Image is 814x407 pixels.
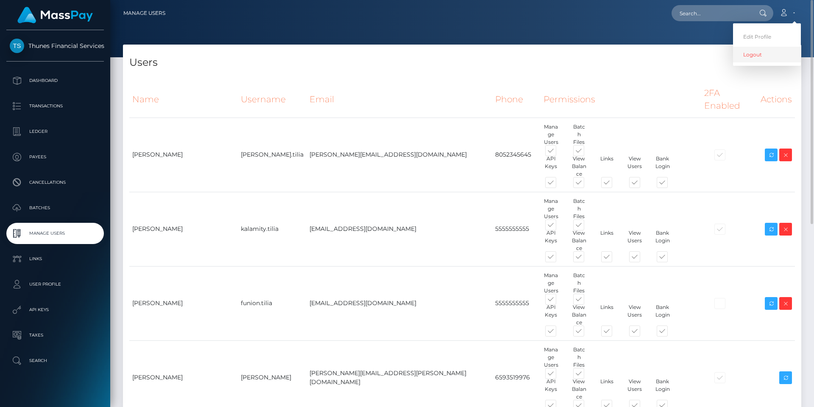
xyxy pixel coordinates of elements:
a: Batches [6,197,104,219]
p: User Profile [10,278,100,291]
td: 5555555555 [492,266,541,340]
div: Manage Users [537,272,565,295]
div: Bank Login [649,229,677,252]
div: API Keys [537,155,565,178]
div: Links [593,229,621,252]
td: [PERSON_NAME] [129,266,238,340]
div: Batch Files [565,346,593,369]
a: Manage Users [123,4,165,22]
th: Actions [758,81,795,118]
input: Search... [672,5,751,21]
h4: Users [129,55,795,70]
th: Permissions [541,81,701,118]
div: Batch Files [565,123,593,146]
p: Search [10,354,100,367]
p: Batches [10,202,100,214]
td: [PERSON_NAME] [129,192,238,266]
div: API Keys [537,229,565,252]
div: View Balance [565,378,593,401]
div: Bank Login [649,155,677,178]
div: Links [593,378,621,401]
td: funion.tilia [238,266,307,340]
div: Batch Files [565,272,593,295]
th: Name [129,81,238,118]
p: Taxes [10,329,100,342]
div: View Users [621,155,649,178]
td: [PERSON_NAME] [129,118,238,192]
td: [PERSON_NAME].tilia [238,118,307,192]
td: 5555555555 [492,192,541,266]
p: Links [10,253,100,265]
td: [PERSON_NAME][EMAIL_ADDRESS][DOMAIN_NAME] [307,118,492,192]
p: Manage Users [10,227,100,240]
a: Logout [733,47,801,62]
th: Phone [492,81,541,118]
div: View Balance [565,303,593,326]
div: View Balance [565,155,593,178]
a: Manage Users [6,223,104,244]
p: API Keys [10,303,100,316]
a: API Keys [6,299,104,320]
div: Manage Users [537,197,565,220]
a: Edit Profile [733,29,801,45]
div: Links [593,303,621,326]
p: Dashboard [10,74,100,87]
div: View Users [621,229,649,252]
img: MassPay Logo [17,7,93,23]
a: Transactions [6,95,104,117]
div: View Users [621,303,649,326]
p: Cancellations [10,176,100,189]
td: kalamity.tilia [238,192,307,266]
th: Username [238,81,307,118]
span: Thunes Financial Services [6,42,104,50]
div: Links [593,155,621,178]
div: Bank Login [649,303,677,326]
a: Search [6,350,104,371]
div: View Users [621,378,649,401]
p: Ledger [10,125,100,138]
div: Batch Files [565,197,593,220]
a: Links [6,248,104,269]
div: View Balance [565,229,593,252]
div: API Keys [537,303,565,326]
div: Manage Users [537,123,565,146]
a: Dashboard [6,70,104,91]
div: Manage Users [537,346,565,369]
td: [EMAIL_ADDRESS][DOMAIN_NAME] [307,192,492,266]
div: API Keys [537,378,565,401]
a: User Profile [6,274,104,295]
td: 8052345645 [492,118,541,192]
img: Thunes Financial Services [10,39,24,53]
th: 2FA Enabled [701,81,758,118]
a: Ledger [6,121,104,142]
a: Cancellations [6,172,104,193]
th: Email [307,81,492,118]
a: Taxes [6,325,104,346]
div: Bank Login [649,378,677,401]
td: [EMAIL_ADDRESS][DOMAIN_NAME] [307,266,492,340]
p: Transactions [10,100,100,112]
p: Payees [10,151,100,163]
a: Payees [6,146,104,168]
